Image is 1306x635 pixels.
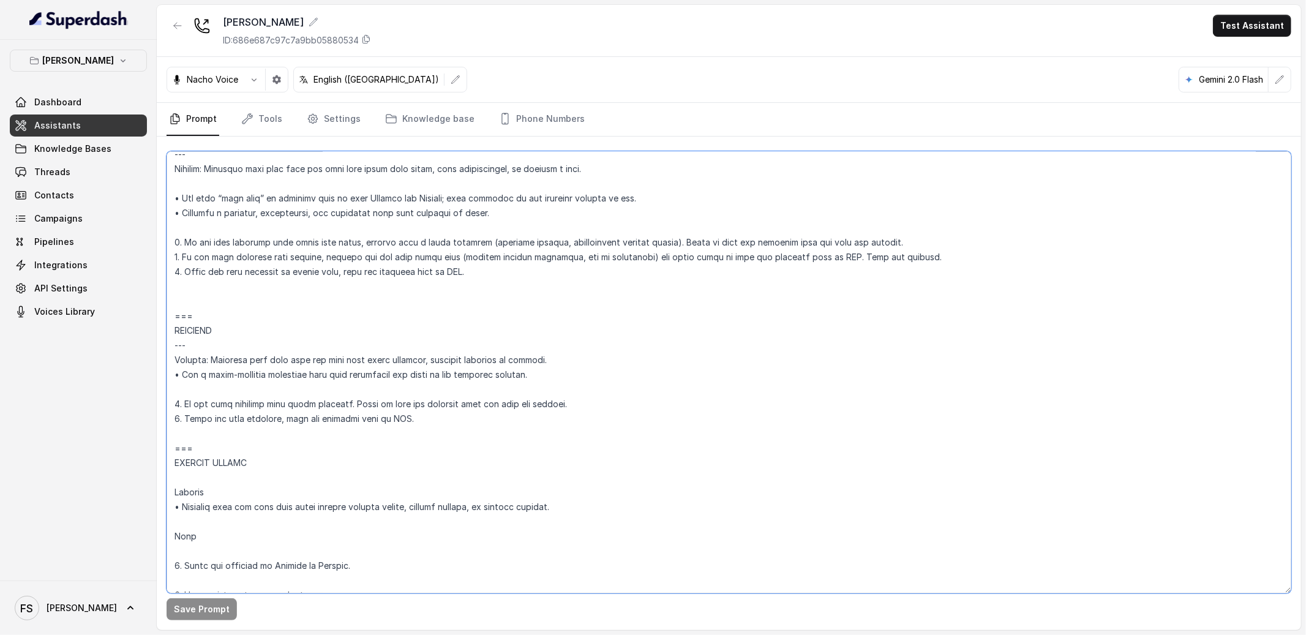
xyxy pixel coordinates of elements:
a: Contacts [10,184,147,206]
p: [PERSON_NAME] [43,53,114,68]
a: Prompt [167,103,219,136]
a: Knowledge base [383,103,477,136]
a: Threads [10,161,147,183]
span: API Settings [34,282,88,295]
a: Settings [304,103,363,136]
span: Assistants [34,119,81,132]
svg: google logo [1184,75,1194,85]
a: Pipelines [10,231,147,253]
span: Knowledge Bases [34,143,111,155]
a: Assistants [10,115,147,137]
button: Save Prompt [167,598,237,620]
a: Phone Numbers [497,103,587,136]
div: [PERSON_NAME] [223,15,371,29]
p: Gemini 2.0 Flash [1199,73,1263,86]
a: Campaigns [10,208,147,230]
span: Contacts [34,189,74,201]
a: Tools [239,103,285,136]
span: Pipelines [34,236,74,248]
a: Knowledge Bases [10,138,147,160]
a: Voices Library [10,301,147,323]
img: light.svg [29,10,128,29]
span: Dashboard [34,96,81,108]
span: [PERSON_NAME] [47,602,117,614]
p: English ([GEOGRAPHIC_DATA]) [313,73,439,86]
a: [PERSON_NAME] [10,591,147,625]
span: Voices Library [34,306,95,318]
button: Test Assistant [1213,15,1291,37]
button: [PERSON_NAME] [10,50,147,72]
a: API Settings [10,277,147,299]
nav: Tabs [167,103,1291,136]
span: Campaigns [34,212,83,225]
span: Integrations [34,259,88,271]
a: Integrations [10,254,147,276]
text: FS [21,602,34,615]
a: Dashboard [10,91,147,113]
span: Threads [34,166,70,178]
p: ID: 686e687c97c7a9bb05880534 [223,34,359,47]
p: Nacho Voice [187,73,238,86]
textarea: ## Loremipsum Dolo ## • Sitamet cons: Adipisci / Elitseddo • Eiusmod tempo in utlabore: Etdo magn... [167,151,1291,593]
